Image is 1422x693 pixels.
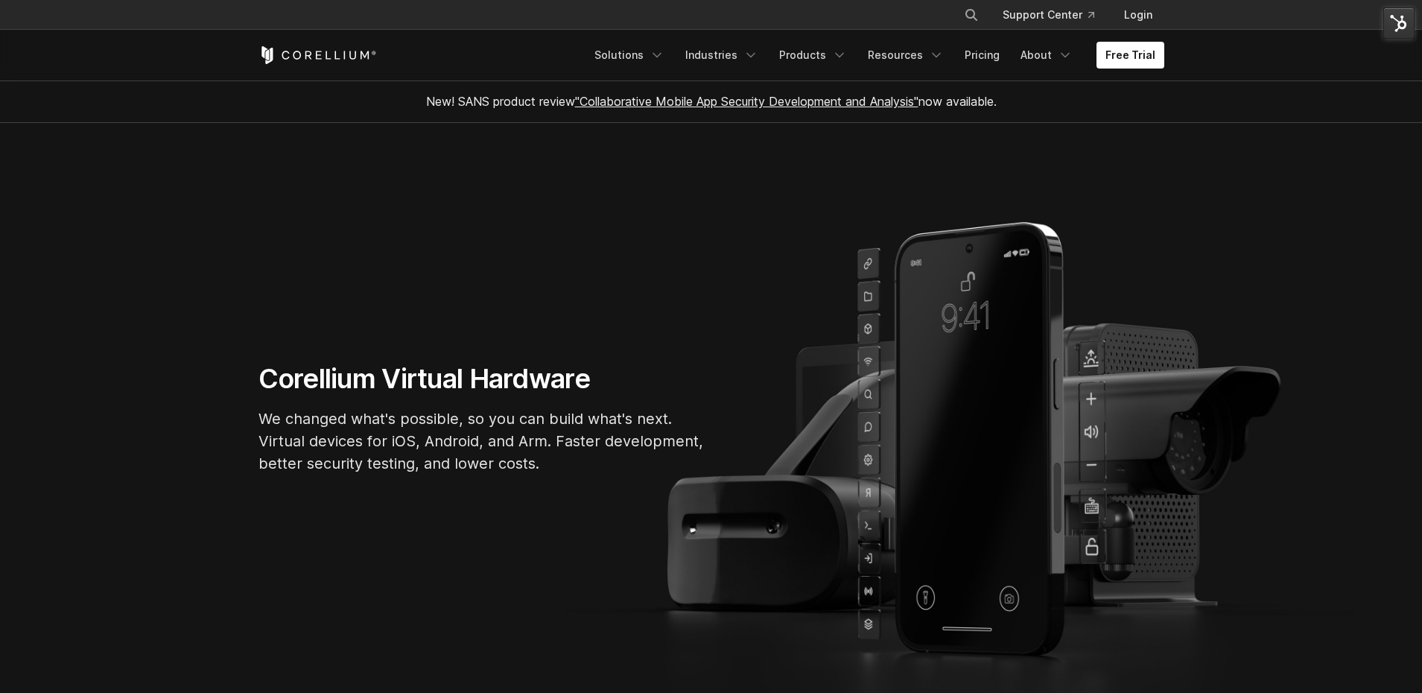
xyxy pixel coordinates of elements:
[258,46,377,64] a: Corellium Home
[585,42,673,69] a: Solutions
[1112,1,1164,28] a: Login
[1012,42,1082,69] a: About
[859,42,953,69] a: Resources
[575,94,918,109] a: "Collaborative Mobile App Security Development and Analysis"
[956,42,1009,69] a: Pricing
[991,1,1106,28] a: Support Center
[676,42,767,69] a: Industries
[1383,7,1415,39] img: HubSpot Tools Menu Toggle
[946,1,1164,28] div: Navigation Menu
[958,1,985,28] button: Search
[258,362,705,396] h1: Corellium Virtual Hardware
[770,42,856,69] a: Products
[258,408,705,475] p: We changed what's possible, so you can build what's next. Virtual devices for iOS, Android, and A...
[585,42,1164,69] div: Navigation Menu
[426,94,997,109] span: New! SANS product review now available.
[1096,42,1164,69] a: Free Trial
